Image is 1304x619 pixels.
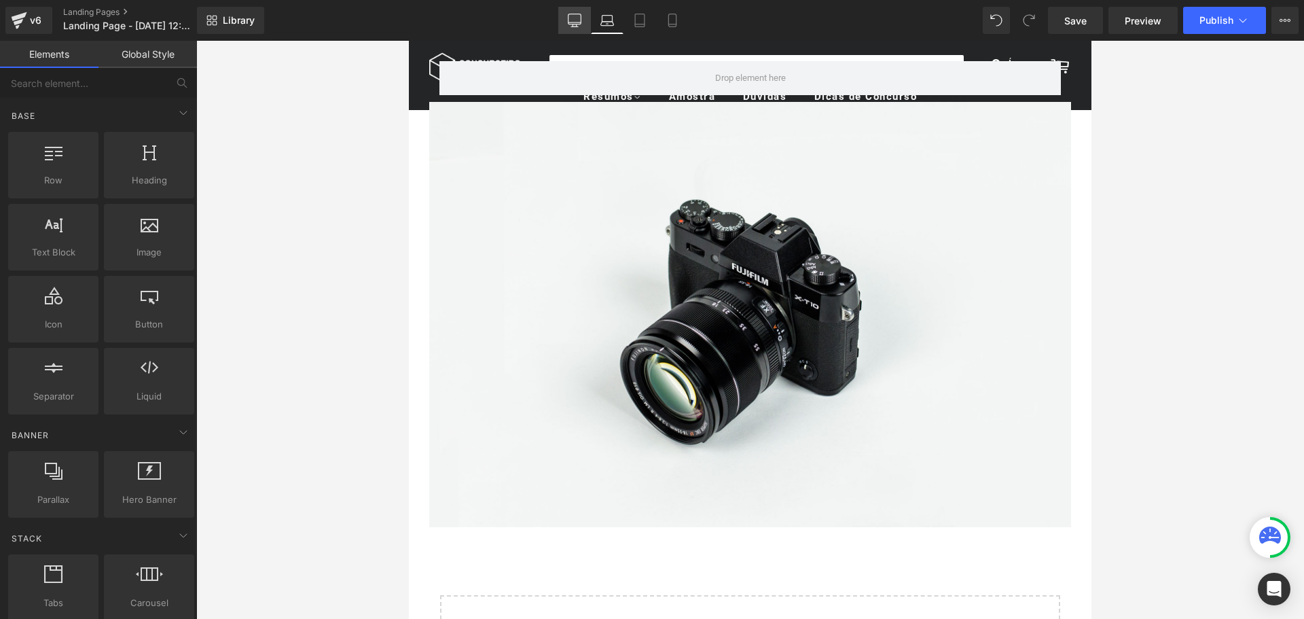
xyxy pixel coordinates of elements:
a: Global Style [98,41,197,68]
a: Desktop [558,7,591,34]
span: Base [10,109,37,122]
span: Parallax [12,493,94,507]
button: Undo [983,7,1010,34]
span: Carousel [108,596,190,610]
div: v6 [27,12,44,29]
span: Heading [108,173,190,188]
button: Publish [1183,7,1266,34]
span: Row [12,173,94,188]
span: Icon [12,317,94,332]
a: v6 [5,7,52,34]
span: Tabs [12,596,94,610]
span: Banner [10,429,50,442]
span: Publish [1199,15,1233,26]
a: New Library [197,7,264,34]
a: Preview [1108,7,1178,34]
a: Landing Pages [63,7,219,18]
button: Redo [1015,7,1043,34]
span: Preview [1125,14,1161,28]
span: Stack [10,532,43,545]
a: Mobile [656,7,689,34]
span: Landing Page - [DATE] 12:00:36 [63,20,194,31]
span: Separator [12,389,94,404]
span: Text Block [12,245,94,260]
a: Laptop [591,7,623,34]
button: More [1271,7,1299,34]
span: Button [108,317,190,332]
span: Save [1064,14,1087,28]
div: Open Intercom Messenger [1258,573,1290,605]
span: Library [223,14,255,26]
span: Liquid [108,389,190,404]
span: Image [108,245,190,260]
a: Tablet [623,7,656,34]
span: Hero Banner [108,493,190,507]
